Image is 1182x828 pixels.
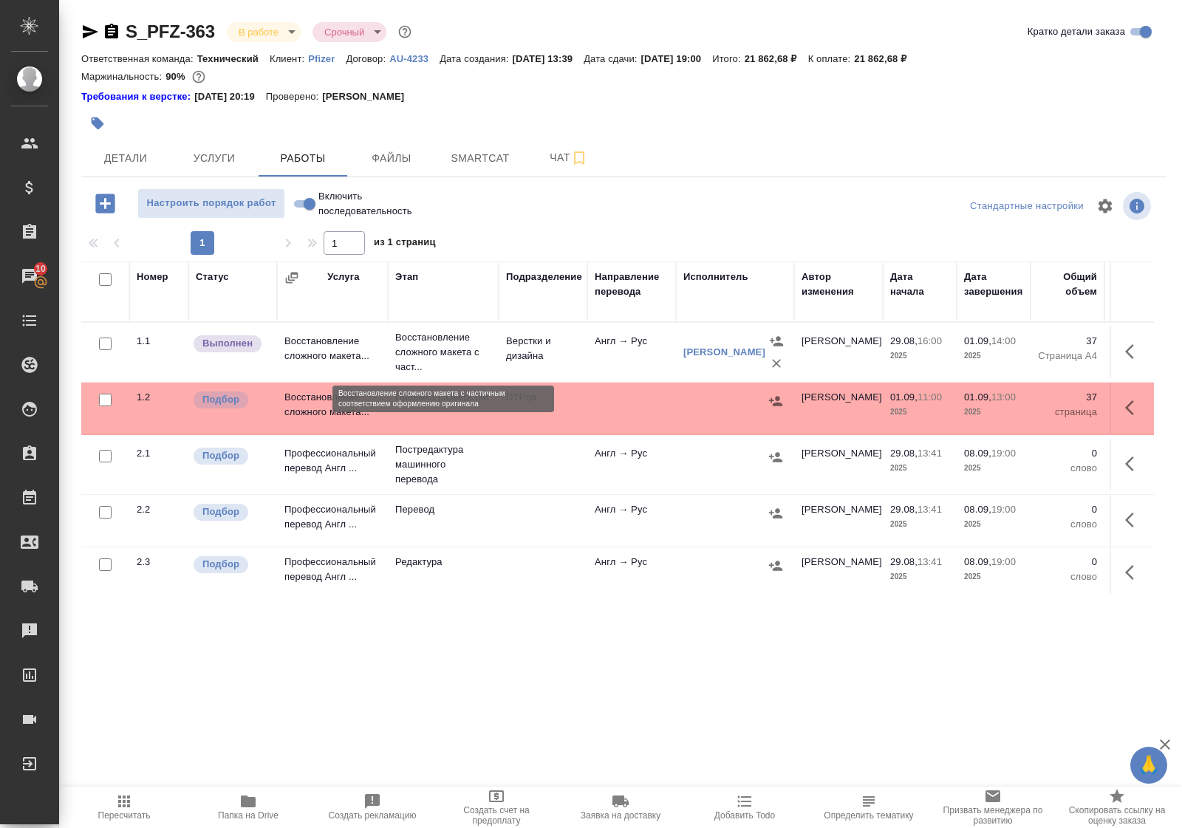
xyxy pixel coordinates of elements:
p: Восстановление сложного макета с част... [395,330,491,374]
p: 2025 [890,405,949,420]
p: 2025 [890,349,949,363]
div: Автор изменения [802,270,875,299]
p: Страница А4 [1038,349,1097,363]
td: [PERSON_NAME] [794,547,883,599]
div: split button [966,195,1087,218]
button: Скопировать ссылку для ЯМессенджера [81,23,99,41]
td: [PERSON_NAME] [794,495,883,547]
p: 37 [1038,334,1097,349]
div: Исполнитель завершил работу [192,334,270,354]
p: Технический [197,53,270,64]
p: 13:41 [918,556,942,567]
span: из 1 страниц [374,233,436,255]
a: AU-4233 [389,52,440,64]
p: 29.08, [890,556,918,567]
div: Статус [196,270,229,284]
p: 37 [1038,390,1097,405]
p: 19:00 [991,556,1016,567]
button: Здесь прячутся важные кнопки [1116,555,1152,590]
span: Услуги [179,149,250,168]
td: Англ → Рус [587,547,676,599]
td: DTPqa [499,383,587,434]
p: 21 862,68 ₽ [745,53,808,64]
p: 08.09, [964,504,991,515]
p: 13:41 [918,504,942,515]
a: S_PFZ-363 [126,21,215,41]
td: Восстановление сложного макета... [277,326,388,378]
p: 2025 [964,461,1023,476]
span: Включить последовательность [318,189,426,219]
p: Перевод [395,502,491,517]
p: 0 [1038,446,1097,461]
p: 29.08, [890,448,918,459]
button: Назначить [765,390,787,412]
p: 21 862,68 ₽ [854,53,918,64]
div: 2.1 [137,446,181,461]
button: Здесь прячутся важные кнопки [1116,390,1152,425]
p: Подбор [202,504,239,519]
p: Дата создания: [440,53,512,64]
p: 2025 [964,349,1023,363]
p: 0 [1038,555,1097,569]
p: 2025 [964,405,1023,420]
p: [DATE] 20:19 [194,89,266,104]
a: [PERSON_NAME] [683,346,765,357]
p: Маржинальность: [81,71,165,82]
span: Файлы [356,149,427,168]
div: Этап [395,270,418,284]
p: 0 [1038,502,1097,517]
div: Дата начала [890,270,949,299]
p: 2025 [964,569,1023,584]
div: Номер [137,270,168,284]
p: 11:00 [918,391,942,403]
p: страница [1038,405,1097,420]
td: [PERSON_NAME] [794,326,883,378]
p: Постредактура машинного перевода [395,442,491,487]
p: 16:00 [918,335,942,346]
p: Итого: [712,53,744,64]
p: 01.09, [964,335,991,346]
p: Договор: [346,53,389,64]
span: Smartcat [445,149,516,168]
p: 19:00 [991,448,1016,459]
p: Клиент: [270,53,308,64]
button: Здесь прячутся важные кнопки [1116,446,1152,482]
p: Подбор [202,448,239,463]
button: 1850.00 RUB; [189,67,208,86]
button: Добавить работу [85,188,126,219]
p: 13:41 [918,448,942,459]
p: 29.08, [890,335,918,346]
p: К оплате: [808,53,855,64]
a: 10 [4,258,55,295]
div: Можно подбирать исполнителей [192,555,270,575]
div: Дата завершения [964,270,1023,299]
p: 2025 [964,517,1023,532]
p: 2025 [890,517,949,532]
button: Назначить [765,555,787,577]
p: [DATE] 13:39 [513,53,584,64]
span: Настроить таблицу [1087,188,1123,224]
span: Посмотреть информацию [1123,192,1154,220]
div: В работе [312,22,386,42]
td: [PERSON_NAME] [794,439,883,490]
div: 2.3 [137,555,181,569]
button: Доп статусы указывают на важность/срочность заказа [395,22,414,41]
p: 13:00 [991,391,1016,403]
div: 1.2 [137,390,181,405]
td: Англ → Рус [587,326,676,378]
p: Редактура [395,555,491,569]
div: Можно подбирать исполнителей [192,390,270,410]
p: Проверено: [266,89,323,104]
td: Англ → Рус [587,495,676,547]
td: Профессиональный перевод Англ ... [277,439,388,490]
button: Настроить порядок работ [137,188,285,219]
td: Верстки и дизайна [499,326,587,378]
div: Можно подбирать исполнителей [192,446,270,466]
p: 90% [165,71,188,82]
p: Выполнен [202,336,253,351]
div: Нажми, чтобы открыть папку с инструкцией [81,89,194,104]
p: 08.09, [964,556,991,567]
td: Профессиональный перевод Англ ... [277,547,388,599]
a: Требования к верстке: [81,89,194,104]
p: [PERSON_NAME] [322,89,415,104]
